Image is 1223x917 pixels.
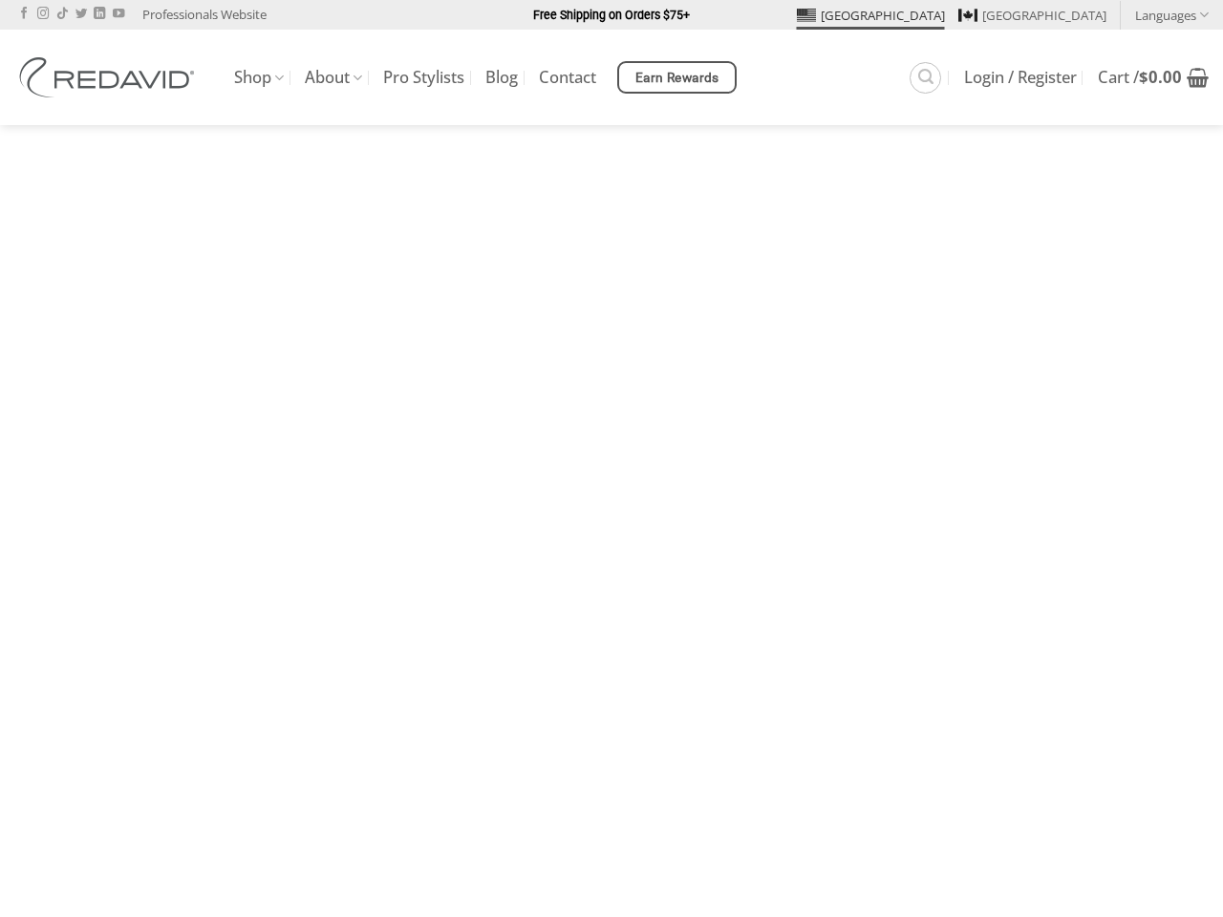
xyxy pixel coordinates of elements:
a: Login / Register [964,60,1077,95]
a: Search [910,62,941,94]
a: Languages [1135,1,1209,29]
a: Follow on Twitter [75,8,87,21]
a: About [305,59,362,96]
a: Follow on YouTube [113,8,124,21]
a: Contact [539,60,596,95]
a: Follow on Facebook [18,8,30,21]
strong: Free Shipping on Orders $75+ [533,8,690,22]
a: [GEOGRAPHIC_DATA] [958,1,1106,30]
a: View cart [1098,56,1209,98]
span: Login / Register [964,70,1077,85]
a: Blog [485,60,518,95]
span: Cart / [1098,70,1182,85]
a: [GEOGRAPHIC_DATA] [797,1,945,30]
a: Pro Stylists [383,60,464,95]
a: Follow on Instagram [37,8,49,21]
a: Follow on TikTok [56,8,68,21]
a: Earn Rewards [617,61,737,94]
a: Shop [234,59,284,96]
img: REDAVID Salon Products | United States [14,57,205,97]
a: Follow on LinkedIn [94,8,105,21]
span: Earn Rewards [635,68,719,89]
span: $ [1139,66,1148,88]
bdi: 0.00 [1139,66,1182,88]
